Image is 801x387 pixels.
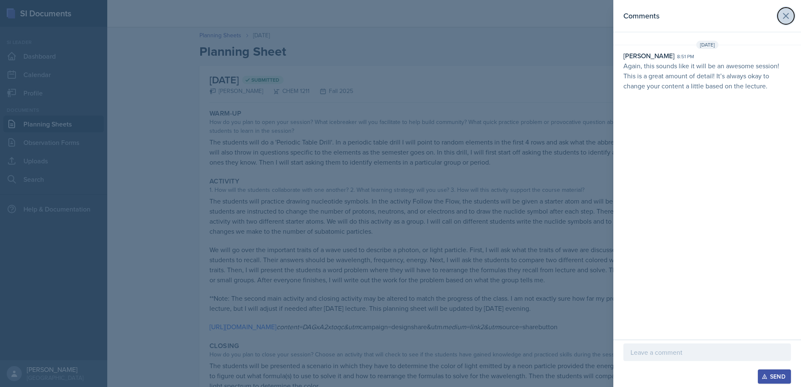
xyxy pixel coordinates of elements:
[623,10,659,22] h2: Comments
[623,51,674,61] div: [PERSON_NAME]
[677,53,694,60] div: 8:51 pm
[696,41,718,49] span: [DATE]
[763,373,785,380] div: Send
[758,369,791,384] button: Send
[623,61,791,91] p: Again, this sounds like it will be an awesome session! This is a great amount of detail! It’s alw...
